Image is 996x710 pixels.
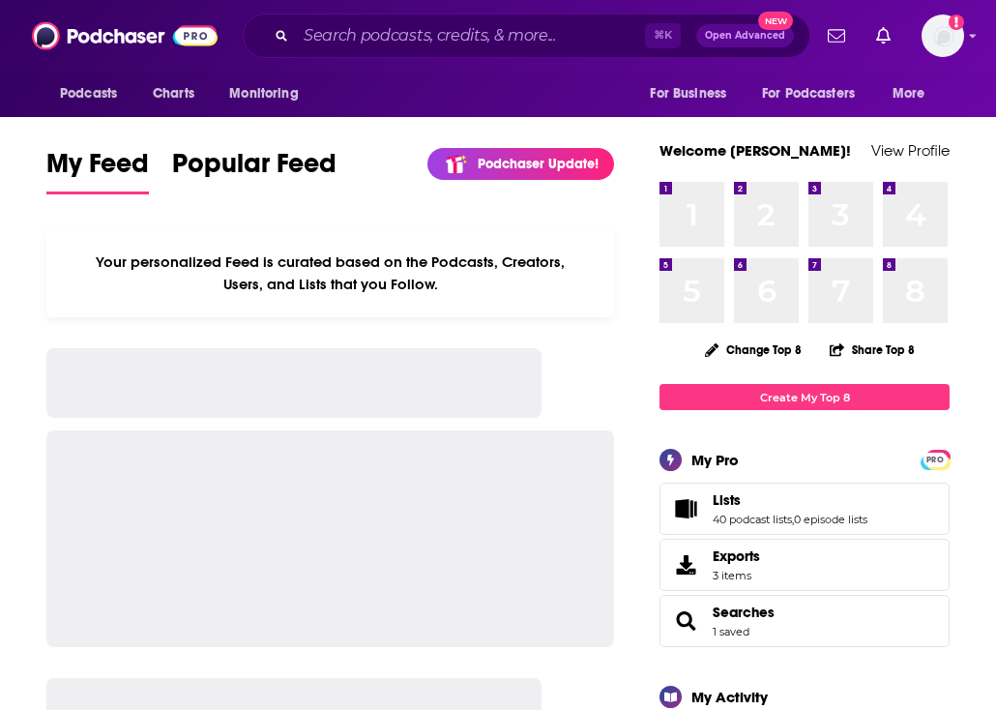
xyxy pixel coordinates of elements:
a: Lists [666,495,705,522]
input: Search podcasts, credits, & more... [296,20,645,51]
button: open menu [879,75,950,112]
svg: Add a profile image [949,15,964,30]
span: Podcasts [60,80,117,107]
button: Change Top 8 [693,338,813,362]
a: PRO [923,452,947,466]
span: Charts [153,80,194,107]
a: Charts [140,75,206,112]
span: For Podcasters [762,80,855,107]
span: Popular Feed [172,147,337,192]
a: 0 episode lists [794,513,867,526]
button: Show profile menu [922,15,964,57]
span: Searches [659,595,950,647]
span: ⌘ K [645,23,681,48]
span: More [893,80,925,107]
a: Popular Feed [172,147,337,194]
a: My Feed [46,147,149,194]
button: open menu [216,75,323,112]
a: 1 saved [713,625,749,638]
div: My Pro [691,451,739,469]
a: Welcome [PERSON_NAME]! [659,141,851,160]
button: Share Top 8 [829,331,916,369]
span: Logged in as SkyHorsePub35 [922,15,964,57]
span: Lists [659,483,950,535]
button: Open AdvancedNew [696,24,794,47]
img: User Profile [922,15,964,57]
a: Searches [666,607,705,635]
a: 40 podcast lists [713,513,792,526]
button: open menu [636,75,750,112]
button: open menu [749,75,883,112]
span: Lists [713,491,741,509]
span: Exports [666,551,705,578]
button: open menu [46,75,142,112]
div: My Activity [691,688,768,706]
div: Your personalized Feed is curated based on the Podcasts, Creators, Users, and Lists that you Follow. [46,229,614,317]
span: PRO [923,453,947,467]
span: Exports [713,547,760,565]
div: Search podcasts, credits, & more... [243,14,810,58]
span: For Business [650,80,726,107]
a: View Profile [871,141,950,160]
span: 3 items [713,569,760,582]
span: New [758,12,793,30]
a: Create My Top 8 [659,384,950,410]
a: Exports [659,539,950,591]
a: Show notifications dropdown [820,19,853,52]
p: Podchaser Update! [478,156,599,172]
span: , [792,513,794,526]
span: My Feed [46,147,149,192]
span: Monitoring [229,80,298,107]
a: Lists [713,491,867,509]
span: Open Advanced [705,31,785,41]
img: Podchaser - Follow, Share and Rate Podcasts [32,17,218,54]
a: Searches [713,604,775,621]
a: Show notifications dropdown [868,19,898,52]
